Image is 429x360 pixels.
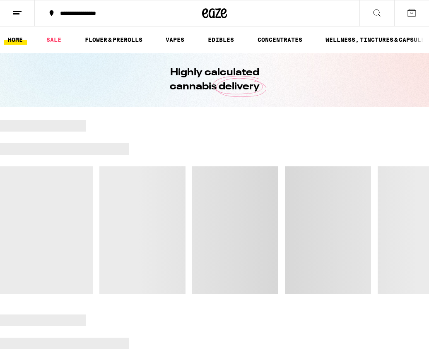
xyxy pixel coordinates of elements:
a: FLOWER & PREROLLS [81,35,147,45]
a: VAPES [161,35,188,45]
a: HOME [4,35,27,45]
a: SALE [42,35,65,45]
a: EDIBLES [204,35,238,45]
a: CONCENTRATES [253,35,306,45]
h1: Highly calculated cannabis delivery [146,66,283,94]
